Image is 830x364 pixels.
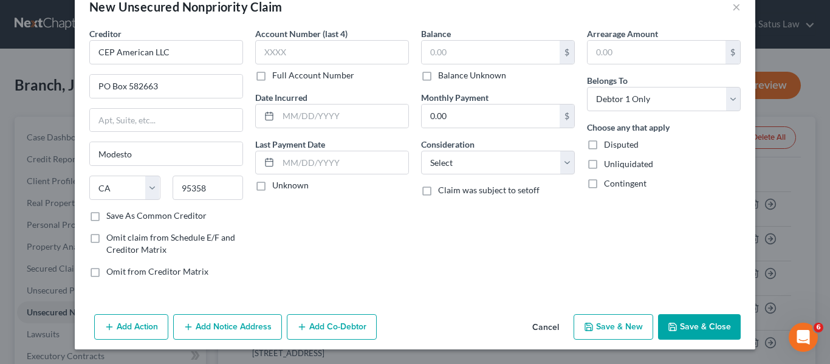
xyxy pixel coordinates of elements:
input: 0.00 [588,41,725,64]
span: Omit from Creditor Matrix [106,266,208,276]
label: Consideration [421,138,475,151]
span: Omit claim from Schedule E/F and Creditor Matrix [106,232,235,255]
button: Add Notice Address [173,314,282,340]
span: 6 [814,323,823,332]
button: Save & New [574,314,653,340]
iframe: Intercom live chat [789,323,818,352]
span: Disputed [604,139,639,149]
input: XXXX [255,40,409,64]
span: Belongs To [587,75,628,86]
input: MM/DD/YYYY [278,151,408,174]
input: Enter city... [90,142,242,165]
input: Search creditor by name... [89,40,243,64]
div: $ [560,41,574,64]
div: $ [725,41,740,64]
button: Save & Close [658,314,741,340]
input: Enter zip... [173,176,244,200]
input: MM/DD/YYYY [278,105,408,128]
label: Save As Common Creditor [106,210,207,222]
button: Add Co-Debtor [287,314,377,340]
button: Add Action [94,314,168,340]
label: Arrearage Amount [587,27,658,40]
input: Enter address... [90,75,242,98]
input: 0.00 [422,41,560,64]
label: Date Incurred [255,91,307,104]
input: Apt, Suite, etc... [90,109,242,132]
label: Balance Unknown [438,69,506,81]
label: Account Number (last 4) [255,27,348,40]
label: Balance [421,27,451,40]
span: Creditor [89,29,122,39]
span: Unliquidated [604,159,653,169]
button: Cancel [523,315,569,340]
label: Full Account Number [272,69,354,81]
span: Contingent [604,178,647,188]
input: 0.00 [422,105,560,128]
label: Monthly Payment [421,91,489,104]
label: Choose any that apply [587,121,670,134]
label: Last Payment Date [255,138,325,151]
span: Claim was subject to setoff [438,185,540,195]
div: $ [560,105,574,128]
label: Unknown [272,179,309,191]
